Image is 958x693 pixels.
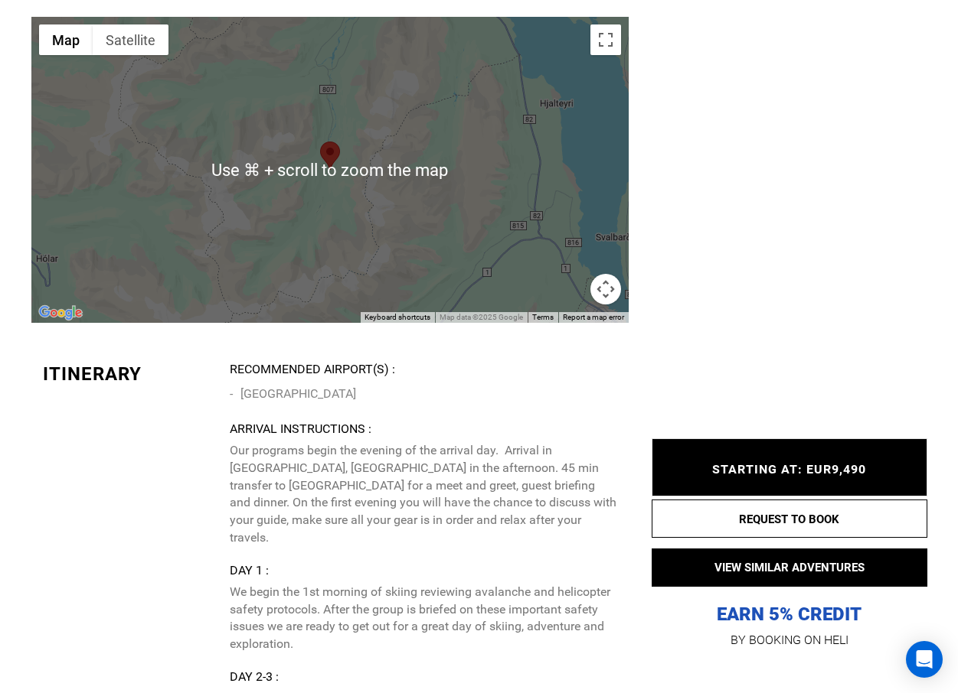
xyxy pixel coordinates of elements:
[652,548,927,587] button: VIEW SIMILAR ADVENTURES
[906,641,943,678] div: Open Intercom Messenger
[35,303,86,323] img: Google
[440,313,523,321] span: Map data ©2025 Google
[35,303,86,323] a: Open this area in Google Maps (opens a new window)
[93,24,168,55] button: Show satellite imagery
[230,584,616,653] p: We begin the 1st morning of skiing reviewing avalanche and helicopter safety protocols. After the...
[365,312,430,323] button: Keyboard shortcuts
[563,313,624,321] a: Report a map error
[230,669,616,686] div: Day 2-3 :
[652,630,927,651] p: BY BOOKING ON HELI
[590,274,621,304] button: Map camera controls
[230,421,616,438] div: Arrival Instructions :
[39,24,93,55] button: Show street map
[712,462,866,477] span: STARTING AT: EUR9,490
[590,24,621,55] button: Toggle fullscreen view
[230,562,616,580] div: Day 1 :
[43,361,219,387] div: Itinerary
[230,361,616,379] div: Recommended Airport(s) :
[652,499,927,538] button: REQUEST TO BOOK
[230,442,616,547] p: Our programs begin the evening of the arrival day. Arrival in [GEOGRAPHIC_DATA], [GEOGRAPHIC_DATA...
[532,313,554,321] a: Terms (opens in new tab)
[652,450,927,626] p: EARN 5% CREDIT
[230,382,616,405] li: [GEOGRAPHIC_DATA]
